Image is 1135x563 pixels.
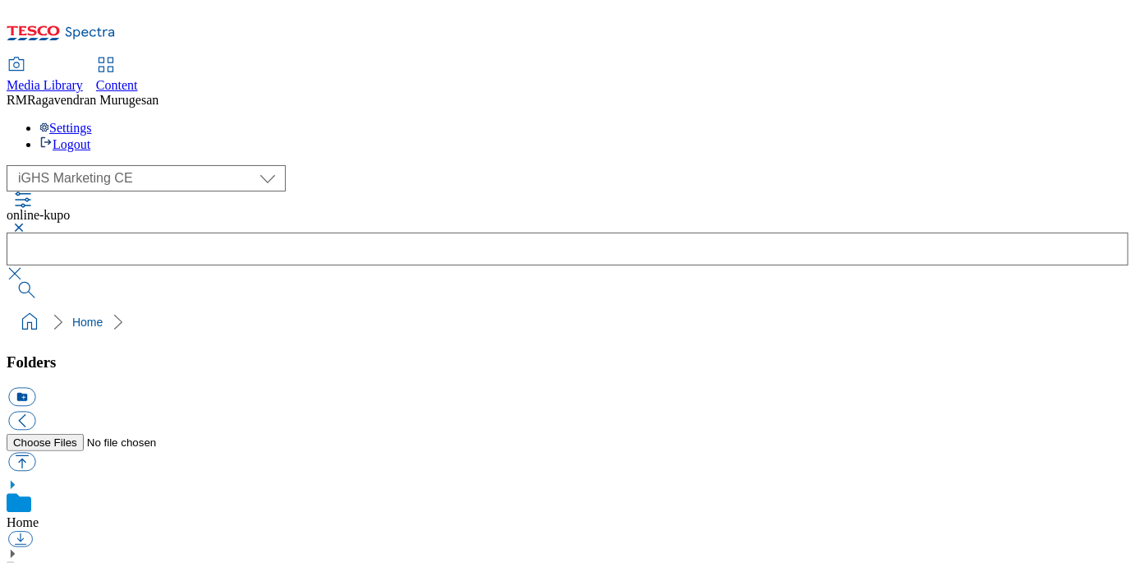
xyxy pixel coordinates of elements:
span: online-kupo [7,208,70,222]
a: Media Library [7,58,83,93]
span: Media Library [7,78,83,92]
nav: breadcrumb [7,307,1128,338]
span: RM [7,93,27,107]
a: Content [96,58,138,93]
span: Content [96,78,138,92]
a: Settings [39,121,92,135]
span: Ragavendran Murugesan [27,93,159,107]
a: Logout [39,137,90,151]
h3: Folders [7,353,1128,371]
a: Home [72,316,103,329]
a: home [16,309,43,335]
a: Home [7,515,39,529]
